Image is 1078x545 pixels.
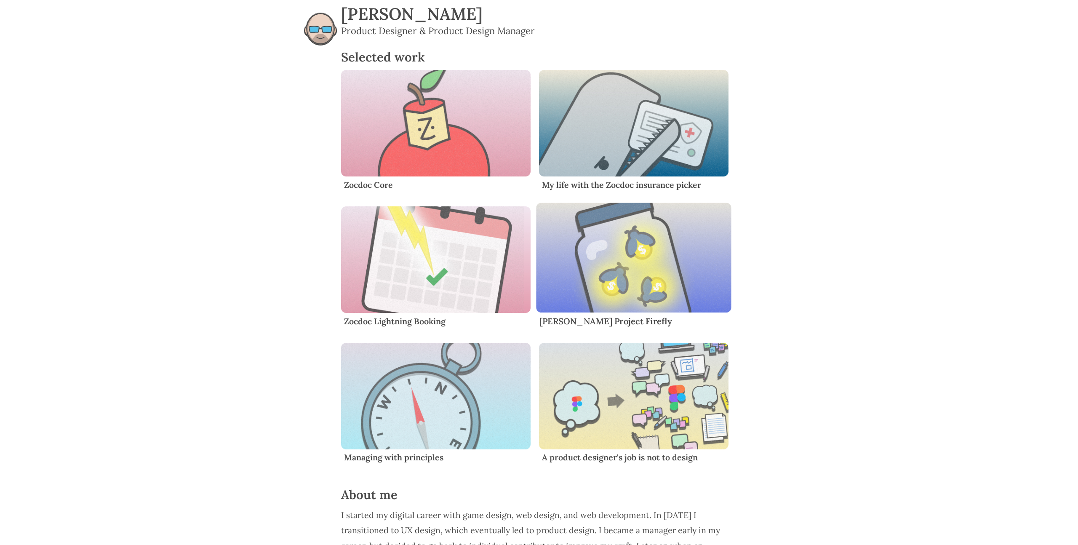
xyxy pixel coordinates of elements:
a: A product designer's job is not to design [539,343,728,471]
img: A product designer's job is not to design hero [539,343,728,449]
a: Managing with principles [341,343,531,471]
h4: Zocdoc Core [344,180,528,190]
h4: Managing with principles [344,452,528,462]
div: Product Designer & Product Design Manager [341,22,737,40]
a: [PERSON_NAME] Project Firefly [536,203,731,334]
a: [PERSON_NAME] Product Designer & Product Design Manager [341,6,737,40]
a: Zocdoc Lightning Booking [341,206,531,334]
img: OnDeck Project Firefly hero [536,203,731,313]
a: Zocdoc Core [341,70,531,198]
img: Managing with principles hero [341,343,531,449]
h2: Selected work [341,50,737,64]
h2: About me [341,487,737,502]
img: Zocdoc Lightning Booking hero [341,206,531,313]
h4: [PERSON_NAME] Project Firefly [539,316,728,326]
img: My life with the Zocdoc insurance picker hero [539,70,728,176]
a: My life with the Zocdoc insurance picker [539,70,728,198]
h4: My life with the Zocdoc insurance picker [542,180,726,190]
h4: Zocdoc Lightning Booking [344,316,528,326]
h1: [PERSON_NAME] [341,6,737,22]
h4: A product designer's job is not to design [542,452,726,462]
img: Zocdoc Core hero [341,70,531,176]
img: Tim Dosé logo [304,13,337,45]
